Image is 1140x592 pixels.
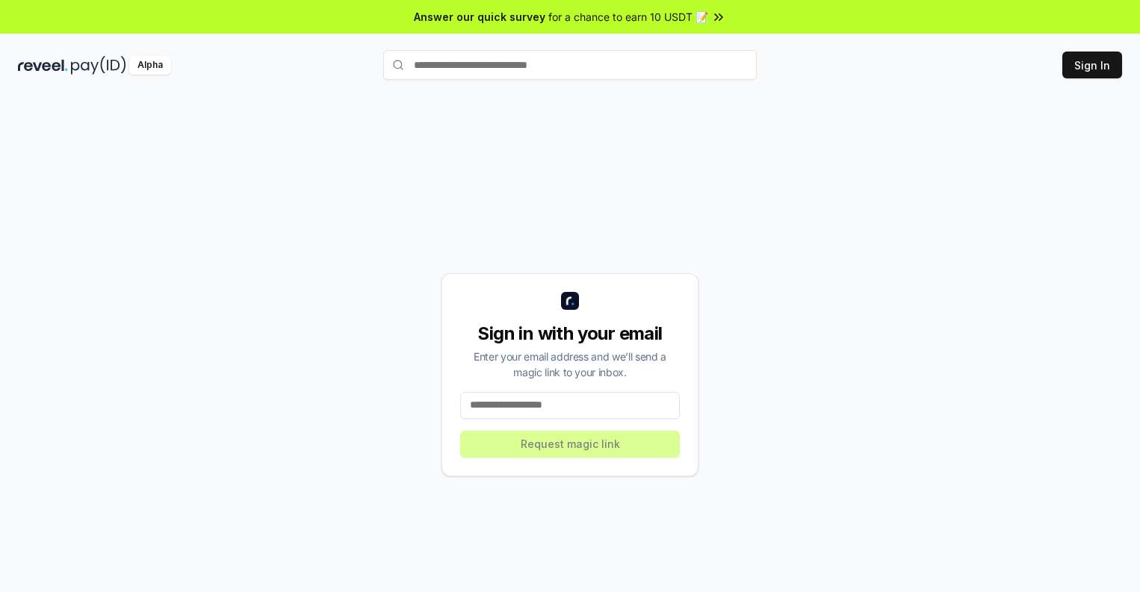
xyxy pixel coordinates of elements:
[18,56,68,75] img: reveel_dark
[548,9,708,25] span: for a chance to earn 10 USDT 📝
[561,292,579,310] img: logo_small
[71,56,126,75] img: pay_id
[460,349,680,380] div: Enter your email address and we’ll send a magic link to your inbox.
[460,322,680,346] div: Sign in with your email
[1062,52,1122,78] button: Sign In
[129,56,171,75] div: Alpha
[414,9,545,25] span: Answer our quick survey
